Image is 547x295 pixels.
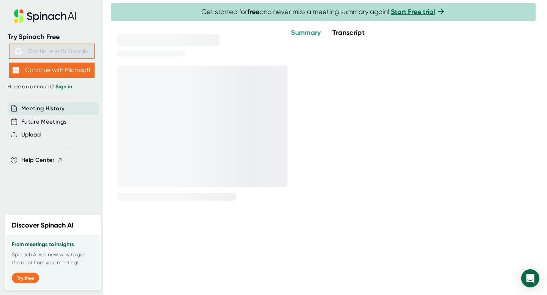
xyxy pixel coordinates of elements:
button: Transcript [332,28,365,38]
button: Future Meetings [21,118,66,126]
div: Open Intercom Messenger [521,269,539,287]
button: Continue with Google [9,44,95,59]
button: Upload [21,130,41,139]
h2: Discover Spinach AI [12,220,74,231]
span: Transcript [332,28,365,37]
a: Start Free trial [391,8,435,16]
h3: From meetings to insights [12,242,94,248]
span: Help Center [21,156,55,165]
button: Continue with Microsoft [9,63,95,78]
button: Summary [291,28,321,38]
img: Aehbyd4JwY73AAAAAElFTkSuQmCC [15,48,22,55]
p: Spinach AI is a new way to get the most from your meetings [12,251,94,267]
a: Sign in [55,83,72,90]
b: free [247,8,259,16]
div: Have an account? [8,83,96,90]
div: Try Spinach Free [8,33,96,41]
button: Meeting History [21,104,65,113]
button: Try free [12,273,39,283]
span: Summary [291,28,321,37]
button: Help Center [21,156,63,165]
span: Get started for and never miss a meeting summary again! [201,8,446,16]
